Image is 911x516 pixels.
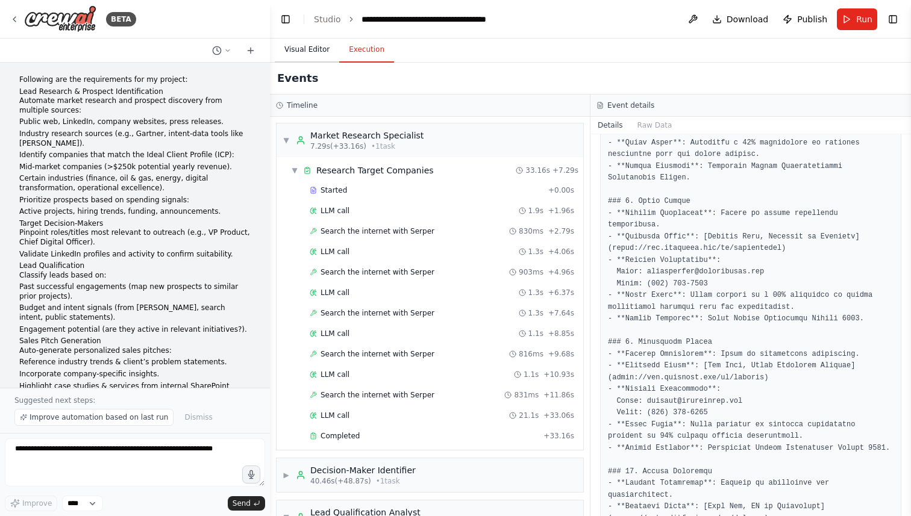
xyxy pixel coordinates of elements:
[519,267,543,277] span: 903ms
[19,196,251,205] p: Prioritize prospects based on spending signals:
[19,303,251,322] p: Budget and intent signals (from [PERSON_NAME], search intent, public statements).
[19,174,251,193] p: Certain industries (finance, oil & gas, energy, digital transformation, operational excellence).
[19,87,251,97] li: Lead Research & Prospect Identification
[339,37,394,63] button: Execution
[19,337,251,346] li: Sales Pitch Generation
[19,151,251,160] p: Identify companies that match the Ideal Client Profile (ICP):
[607,101,654,110] h3: Event details
[630,117,680,134] button: Raw Data
[528,288,543,297] span: 1.3s
[321,206,349,216] span: LLM call
[321,185,347,195] span: Started
[321,308,434,318] span: Search the internet with Serper
[24,5,96,33] img: Logo
[19,228,251,247] p: Pinpoint roles/titles most relevant to outreach (e.g., VP Product, Chief Digital Officer).
[590,117,630,134] button: Details
[837,8,877,30] button: Run
[376,476,400,486] span: • 1 task
[316,164,434,176] div: Research Target Companies
[310,141,366,151] span: 7.29s (+33.16s)
[519,226,543,236] span: 830ms
[548,247,574,256] span: + 4.06s
[856,13,872,25] span: Run
[321,288,349,297] span: LLM call
[528,247,543,256] span: 1.3s
[207,43,236,58] button: Switch to previous chat
[19,96,251,115] p: Automate market research and prospect discovery from multiple sources:
[287,101,318,110] h3: Timeline
[233,499,251,508] span: Send
[19,117,251,127] p: Public web, LinkedIn, company websites, press releases.
[321,329,349,338] span: LLM call
[548,329,574,338] span: + 8.85s
[543,431,574,441] span: + 33.16s
[321,411,349,420] span: LLM call
[178,409,218,426] button: Dismiss
[778,8,832,30] button: Publish
[19,129,251,148] p: Industry research sources (e.g., Gartner, intent-data tools like [PERSON_NAME]).
[524,370,539,379] span: 1.1s
[797,13,827,25] span: Publish
[525,166,550,175] span: 33.16s
[291,166,298,175] span: ▼
[548,226,574,236] span: + 2.79s
[275,37,339,63] button: Visual Editor
[314,13,497,25] nav: breadcrumb
[19,207,251,217] p: Active projects, hiring trends, funding, announcements.
[310,476,371,486] span: 40.46s (+48.87s)
[14,409,174,426] button: Improve automation based on last run
[514,390,539,400] span: 831ms
[277,11,294,28] button: Hide left sidebar
[321,349,434,359] span: Search the internet with Serper
[707,8,774,30] button: Download
[543,411,574,420] span: + 33.06s
[519,349,543,359] span: 816ms
[277,70,318,87] h2: Events
[283,470,290,480] span: ▶
[321,267,434,277] span: Search the internet with Serper
[19,219,251,229] li: Target Decision-Makers
[19,250,251,260] p: Validate LinkedIn profiles and activity to confirm suitability.
[519,411,539,420] span: 21.1s
[283,135,290,145] span: ▼
[321,431,360,441] span: Completed
[19,271,251,281] p: Classify leads based on:
[371,141,395,151] span: • 1 task
[14,396,255,405] p: Suggested next steps:
[30,412,168,422] span: Improve automation based on last run
[548,267,574,277] span: + 4.96s
[19,382,251,400] p: Highlight case studies & services from internal SharePoint repository.
[528,329,543,338] span: 1.1s
[19,282,251,301] p: Past successful engagements (map new prospects to similar prior projects).
[548,349,574,359] span: + 9.68s
[5,496,57,511] button: Improve
[543,370,574,379] span: + 10.93s
[727,13,769,25] span: Download
[19,358,251,367] p: Reference industry trends & client’s problem statements.
[242,465,260,483] button: Click to speak your automation idea
[19,261,251,271] li: Lead Qualification
[548,185,574,195] span: + 0.00s
[241,43,260,58] button: Start a new chat
[321,247,349,256] span: LLM call
[314,14,341,24] a: Studio
[528,308,543,318] span: 1.3s
[548,288,574,297] span: + 6.37s
[184,412,212,422] span: Dismiss
[321,390,434,400] span: Search the internet with Serper
[19,163,251,172] p: Mid-market companies (>$250k potential yearly revenue).
[19,325,251,335] p: Engagement potential (are they active in relevant initiatives?).
[548,206,574,216] span: + 1.96s
[528,206,543,216] span: 1.9s
[19,346,251,356] p: Auto-generate personalized sales pitches:
[884,11,901,28] button: Show right sidebar
[553,166,578,175] span: + 7.29s
[310,464,416,476] div: Decision-Maker Identifier
[548,308,574,318] span: + 7.64s
[19,370,251,379] p: Incorporate company-specific insights.
[228,496,265,511] button: Send
[543,390,574,400] span: + 11.86s
[321,370,349,379] span: LLM call
[19,75,251,85] p: Following are the requirements for my project:
[310,129,424,141] div: Market Research Specialist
